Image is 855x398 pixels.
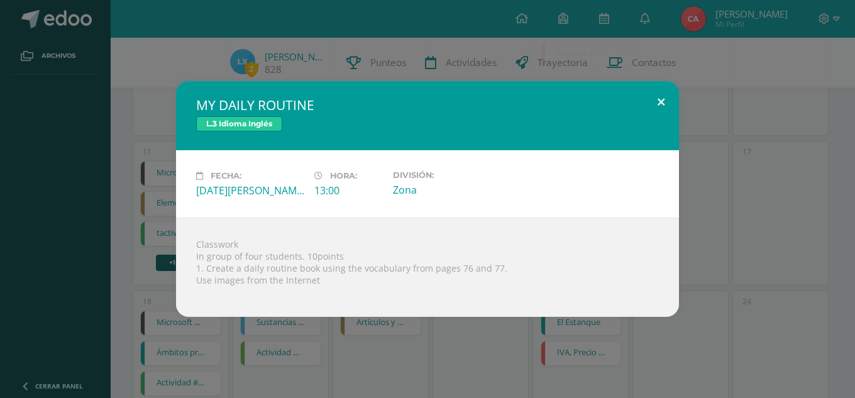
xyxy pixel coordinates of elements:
[643,81,679,124] button: Close (Esc)
[393,183,501,197] div: Zona
[211,171,241,180] span: Fecha:
[176,218,679,317] div: Classwork In group of four students. 10points 1. Create a daily routine book using the vocabulary...
[393,170,501,180] label: División:
[314,184,383,197] div: 13:00
[196,116,282,131] span: L.3 Idioma Inglés
[196,184,304,197] div: [DATE][PERSON_NAME]
[196,96,659,114] h2: MY DAILY ROUTINE
[330,171,357,180] span: Hora:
